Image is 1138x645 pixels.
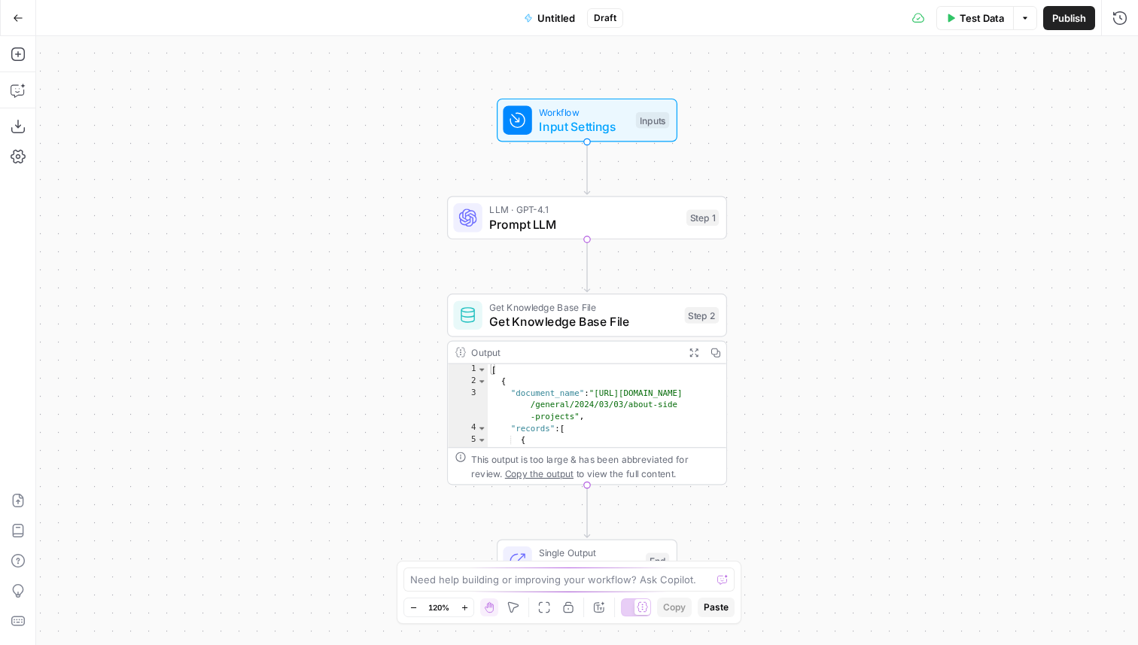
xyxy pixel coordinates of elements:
span: 120% [428,601,449,613]
span: Prompt LLM [489,215,679,233]
g: Edge from start to step_1 [584,142,589,195]
span: Output [539,558,638,577]
div: Get Knowledge Base FileGet Knowledge Base FileStep 2Output[ { "document_name":"[URL][DOMAIN_NAME]... [447,294,727,485]
div: 4 [448,423,488,435]
span: Toggle code folding, rows 5 through 7 [477,434,487,446]
g: Edge from step_1 to step_2 [584,239,589,292]
div: Step 2 [685,307,720,324]
g: Edge from step_2 to end [584,485,589,538]
span: Get Knowledge Base File [489,300,677,315]
span: Toggle code folding, rows 1 through 10 [477,364,487,376]
span: Toggle code folding, rows 4 through 8 [477,423,487,435]
div: Inputs [636,112,669,129]
span: Paste [704,601,729,614]
div: LLM · GPT-4.1Prompt LLMStep 1 [447,196,727,240]
button: Untitled [515,6,584,30]
div: WorkflowInput SettingsInputs [447,99,727,142]
span: Toggle code folding, rows 2 through 9 [477,376,487,388]
button: Test Data [936,6,1013,30]
div: 1 [448,364,488,376]
span: Input Settings [539,117,628,135]
span: Single Output [539,546,638,560]
div: This output is too large & has been abbreviated for review. to view the full content. [471,452,719,480]
button: Copy [657,598,692,617]
span: Publish [1052,11,1086,26]
div: Single OutputOutputEnd [447,540,727,583]
span: LLM · GPT-4.1 [489,202,679,217]
span: Copy the output [505,468,574,479]
span: Untitled [537,11,575,26]
span: Draft [594,11,616,25]
span: Get Knowledge Base File [489,312,677,330]
div: Step 1 [686,210,719,227]
div: 5 [448,434,488,446]
div: Output [471,345,677,360]
button: Paste [698,598,735,617]
button: Publish [1043,6,1095,30]
span: Workflow [539,105,628,119]
span: Copy [663,601,686,614]
div: End [646,553,669,570]
div: 3 [448,388,488,423]
div: 2 [448,376,488,388]
span: Test Data [960,11,1004,26]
